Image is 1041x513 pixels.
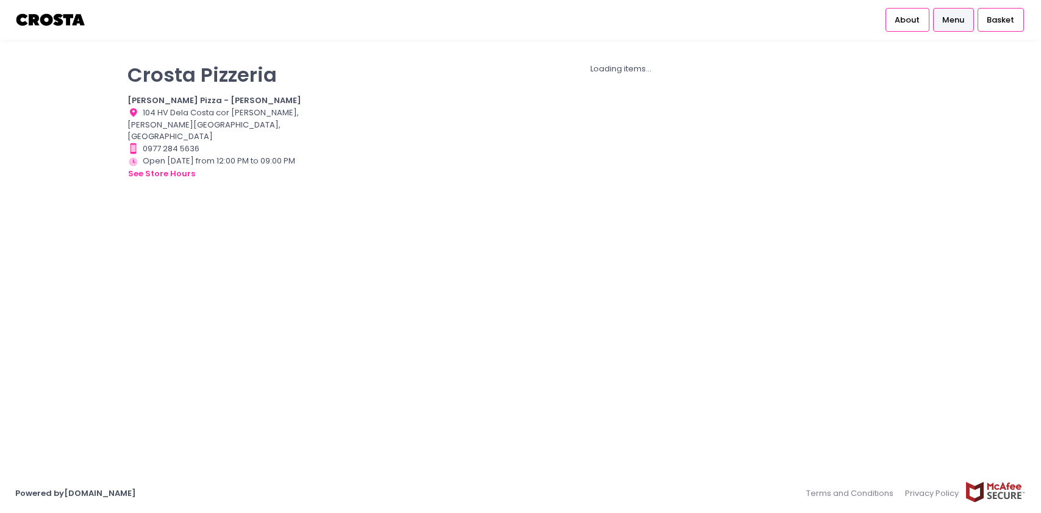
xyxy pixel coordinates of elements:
button: see store hours [127,167,196,181]
img: mcafee-secure [965,481,1026,503]
span: About [895,14,920,26]
a: Terms and Conditions [806,481,900,505]
div: Open [DATE] from 12:00 PM to 09:00 PM [127,155,313,181]
img: logo [15,9,87,30]
span: Basket [987,14,1014,26]
div: 0977 284 5636 [127,143,313,155]
a: Privacy Policy [900,481,965,505]
a: About [885,8,929,31]
b: [PERSON_NAME] Pizza - [PERSON_NAME] [127,95,301,106]
div: Loading items... [327,63,914,75]
div: 104 HV Dela Costa cor [PERSON_NAME], [PERSON_NAME][GEOGRAPHIC_DATA], [GEOGRAPHIC_DATA] [127,107,313,143]
span: Menu [942,14,964,26]
p: Crosta Pizzeria [127,63,313,87]
a: Menu [933,8,974,31]
a: Powered by[DOMAIN_NAME] [15,487,136,499]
